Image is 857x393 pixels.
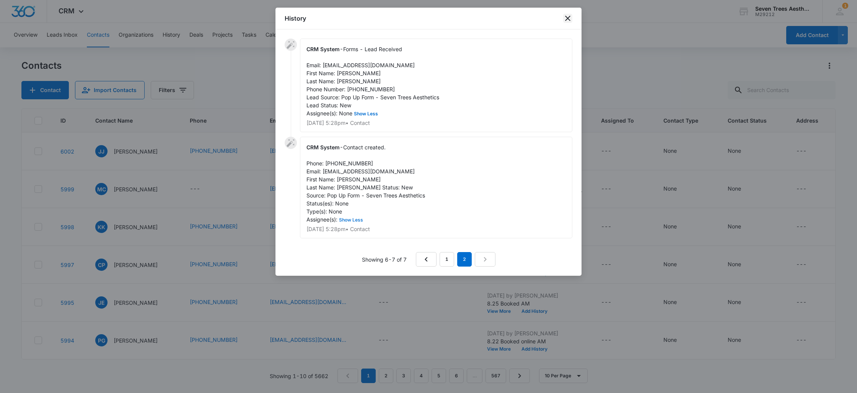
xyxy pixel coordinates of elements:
p: [DATE] 5:28pm • Contact [306,226,566,232]
span: CRM System [306,144,340,150]
em: 2 [457,252,472,267]
button: Show Less [352,112,380,116]
p: [DATE] 5:28pm • Contact [306,120,566,126]
h1: History [285,14,306,23]
p: Showing 6-7 of 7 [362,256,407,264]
div: - [300,137,572,238]
span: Forms - Lead Received Email: [EMAIL_ADDRESS][DOMAIN_NAME] First Name: [PERSON_NAME] Last Name: [P... [306,46,439,116]
div: - [300,39,572,132]
nav: Pagination [416,252,495,267]
a: Previous Page [416,252,437,267]
span: CRM System [306,46,340,52]
button: Show Less [337,218,365,222]
span: Contact created. Phone: [PHONE_NUMBER] Email: [EMAIL_ADDRESS][DOMAIN_NAME] First Name: [PERSON_NA... [306,144,425,223]
button: close [563,14,572,23]
a: Page 1 [440,252,454,267]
